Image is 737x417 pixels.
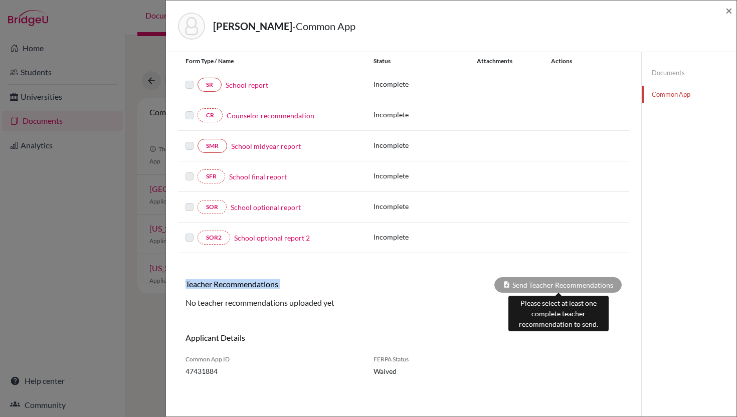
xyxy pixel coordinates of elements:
[642,64,736,82] a: Documents
[231,141,301,151] a: School midyear report
[374,170,477,181] p: Incomplete
[186,333,396,342] h6: Applicant Details
[231,202,301,213] a: School optional report
[198,78,222,92] a: SR
[186,355,358,364] span: Common App ID
[178,57,366,66] div: Form Type / Name
[178,279,404,289] h6: Teacher Recommendations
[186,366,358,376] span: 47431884
[198,200,227,214] a: SOR
[725,3,732,18] span: ×
[374,366,471,376] span: Waived
[642,86,736,103] a: Common App
[198,169,225,183] a: SFR
[227,110,314,121] a: Counselor recommendation
[374,355,471,364] span: FERPA Status
[374,57,477,66] div: Status
[198,139,227,153] a: SMR
[198,231,230,245] a: SOR2
[226,80,268,90] a: School report
[198,108,223,122] a: CR
[374,79,477,89] p: Incomplete
[477,57,539,66] div: Attachments
[178,297,629,309] div: No teacher recommendations uploaded yet
[494,277,622,293] div: Send Teacher Recommendations
[725,5,732,17] button: Close
[292,20,355,32] span: - Common App
[374,140,477,150] p: Incomplete
[234,233,310,243] a: School optional report 2
[374,201,477,212] p: Incomplete
[213,20,292,32] strong: [PERSON_NAME]
[508,296,609,331] div: Please select at least one complete teacher recommendation to send.
[539,57,601,66] div: Actions
[374,232,477,242] p: Incomplete
[374,109,477,120] p: Incomplete
[229,171,287,182] a: School final report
